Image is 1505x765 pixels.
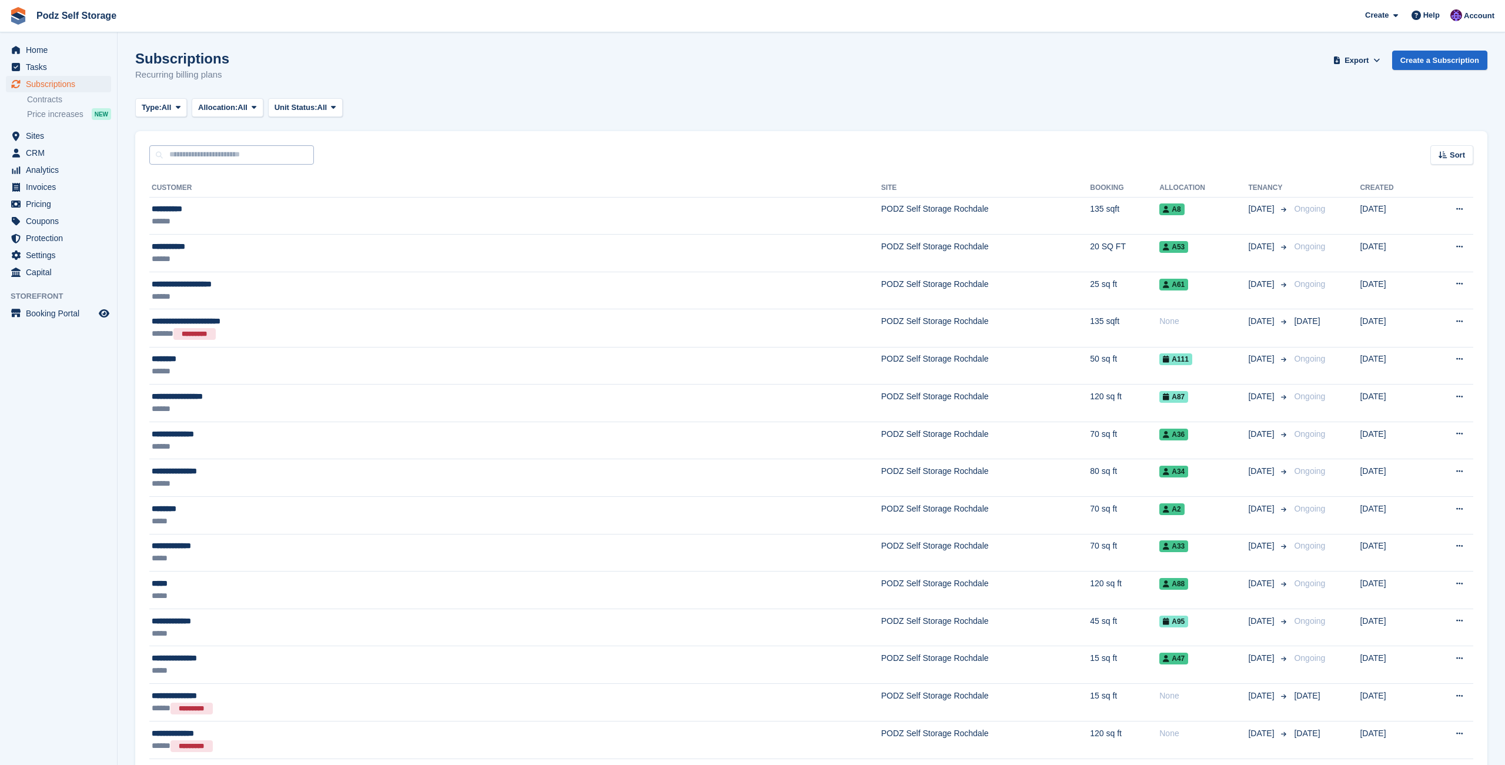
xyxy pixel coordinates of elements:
span: [DATE] [1248,390,1276,403]
span: Ongoing [1294,354,1325,363]
td: PODZ Self Storage Rochdale [881,646,1091,684]
span: [DATE] [1248,278,1276,290]
td: [DATE] [1360,646,1425,684]
span: Ongoing [1294,504,1325,513]
a: menu [6,264,111,280]
span: All [238,102,248,113]
td: 120 sq ft [1090,385,1159,422]
span: Protection [26,230,96,246]
td: 15 sq ft [1090,683,1159,721]
span: A53 [1159,241,1188,253]
span: [DATE] [1248,503,1276,515]
span: Ongoing [1294,579,1325,588]
span: [DATE] [1248,203,1276,215]
a: menu [6,196,111,212]
button: Allocation: All [192,98,263,118]
span: Tasks [26,59,96,75]
div: NEW [92,108,111,120]
td: PODZ Self Storage Rochdale [881,534,1091,572]
td: PODZ Self Storage Rochdale [881,272,1091,309]
td: PODZ Self Storage Rochdale [881,422,1091,459]
img: stora-icon-8386f47178a22dfd0bd8f6a31ec36ba5ce8667c1dd55bd0f319d3a0aa187defe.svg [9,7,27,25]
td: 15 sq ft [1090,646,1159,684]
span: A95 [1159,616,1188,627]
span: Subscriptions [26,76,96,92]
td: 80 sq ft [1090,459,1159,497]
span: Sort [1450,149,1465,161]
p: Recurring billing plans [135,68,229,82]
td: [DATE] [1360,534,1425,572]
span: Ongoing [1294,466,1325,476]
td: [DATE] [1360,459,1425,497]
td: PODZ Self Storage Rochdale [881,609,1091,646]
span: [DATE] [1294,691,1320,700]
h1: Subscriptions [135,51,229,66]
td: 50 sq ft [1090,347,1159,385]
span: Ongoing [1294,392,1325,401]
span: A61 [1159,279,1188,290]
td: [DATE] [1360,721,1425,759]
td: [DATE] [1360,609,1425,646]
span: A47 [1159,653,1188,664]
span: Booking Portal [26,305,96,322]
a: menu [6,247,111,263]
td: [DATE] [1360,496,1425,534]
img: Jawed Chowdhary [1450,9,1462,21]
td: [DATE] [1360,385,1425,422]
span: [DATE] [1248,540,1276,552]
span: Ongoing [1294,653,1325,663]
td: [DATE] [1360,197,1425,235]
span: A87 [1159,391,1188,403]
td: PODZ Self Storage Rochdale [881,347,1091,385]
span: [DATE] [1248,315,1276,328]
button: Export [1331,51,1383,70]
td: 120 sq ft [1090,721,1159,759]
span: Home [26,42,96,58]
span: [DATE] [1248,240,1276,253]
a: menu [6,305,111,322]
a: Preview store [97,306,111,320]
span: Invoices [26,179,96,195]
td: 70 sq ft [1090,422,1159,459]
a: menu [6,42,111,58]
th: Site [881,179,1091,198]
a: menu [6,230,111,246]
th: Allocation [1159,179,1248,198]
td: 120 sq ft [1090,572,1159,609]
span: Coupons [26,213,96,229]
span: Allocation: [198,102,238,113]
a: menu [6,76,111,92]
span: [DATE] [1248,690,1276,702]
span: [DATE] [1248,727,1276,740]
span: Unit Status: [275,102,317,113]
span: [DATE] [1248,615,1276,627]
td: PODZ Self Storage Rochdale [881,235,1091,272]
th: Tenancy [1248,179,1289,198]
span: All [162,102,172,113]
td: PODZ Self Storage Rochdale [881,572,1091,609]
span: [DATE] [1248,353,1276,365]
span: Account [1464,10,1494,22]
td: [DATE] [1360,422,1425,459]
span: [DATE] [1248,652,1276,664]
span: CRM [26,145,96,161]
span: Export [1345,55,1369,66]
td: 25 sq ft [1090,272,1159,309]
a: menu [6,179,111,195]
td: [DATE] [1360,235,1425,272]
a: menu [6,162,111,178]
span: Sites [26,128,96,144]
span: A8 [1159,203,1184,215]
span: [DATE] [1294,316,1320,326]
a: Podz Self Storage [32,6,121,25]
button: Unit Status: All [268,98,343,118]
td: PODZ Self Storage Rochdale [881,721,1091,759]
td: 20 SQ FT [1090,235,1159,272]
th: Customer [149,179,881,198]
span: Ongoing [1294,541,1325,550]
span: Price increases [27,109,83,120]
span: Capital [26,264,96,280]
th: Booking [1090,179,1159,198]
span: A34 [1159,466,1188,477]
a: menu [6,128,111,144]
